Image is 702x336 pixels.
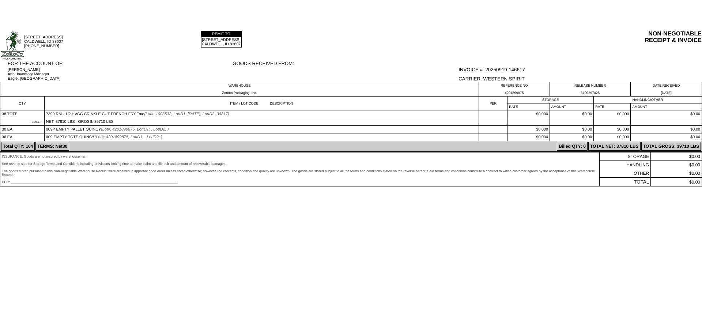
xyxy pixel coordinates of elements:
img: logoSmallFull.jpg [0,31,24,60]
td: TERMS: Net30 [35,142,69,151]
td: HANDLING [599,161,651,169]
div: CARRIER: WESTERN SPIRIT [458,76,702,82]
td: NET: 37810 LBS GROSS: 39710 LBS [44,118,479,126]
td: $0.00 [631,133,702,141]
td: DATE RECEIVED [DATE] [631,82,702,97]
td: WAREHOUSE Zoroco Packaging, Inc. [0,82,479,97]
td: QTY [0,97,45,110]
td: RATE [594,103,631,110]
span: (Lot#: 1003532, LotID1: [DATE], LotID2: 36317) [144,112,229,116]
td: TOTAL [599,178,651,186]
td: 36 EA [0,133,45,141]
td: REMIT TO [201,31,241,37]
td: $0.00 [550,126,593,133]
span: (Lot#: 4201899875, LotID1: , LotID2: ) [94,135,162,139]
div: FOR THE ACCOUNT OF: [8,61,232,66]
td: $0.000 [507,133,550,141]
td: 009 EMPTY TOTE QUINCY [44,133,479,141]
td: Billed QTY: 0 [557,142,588,151]
td: AMOUNT [550,103,593,110]
td: [STREET_ADDRESS] CALDWELL, ID 83607 [201,37,241,47]
td: 009P EMPTY PALLET QUINCY [44,126,479,133]
div: INVOICE #: 20250919-146617 [458,67,702,72]
td: $0.00 [651,152,702,161]
td: 30 EA [0,126,45,133]
td: TOTAL GROSS: 39710 LBS [641,142,701,151]
td: PER [479,97,507,110]
td: $0.00 [550,133,593,141]
td: HANDLING/OTHER [594,97,702,103]
td: STORAGE [507,97,594,103]
td: $0.00 [631,110,702,118]
td: $0.00 [651,178,702,186]
td: $0.000 [507,110,550,118]
div: NON-NEGOTIABLE RECEIPT & INVOICE [412,31,702,44]
td: ITEM / LOT CODE DESCRIPTION [44,97,479,110]
td: STORAGE [599,152,651,161]
td: 7399 RM - 1/2 HVCC CRINKLE CUT FRENCH FRY Tote [44,110,479,118]
td: Total QTY: 104 [1,142,35,151]
td: $0.000 [594,126,631,133]
td: AMOUNT [631,103,702,110]
td: $0.000 [594,133,631,141]
td: $0.00 [651,161,702,169]
td: RATE [507,103,550,110]
td: $0.000 [507,126,550,133]
td: TOTAL NET: 37810 LBS [588,142,641,151]
td: $0.00 [651,169,702,178]
td: 38 TOTE [0,110,45,118]
div: GOODS RECEIVED FROM: [233,61,458,66]
td: $0.000 [594,110,631,118]
td: $0.00 [550,110,593,118]
div: [PERSON_NAME] Attn: Inventory Manager Eagle, [GEOGRAPHIC_DATA] [8,68,232,81]
td: OTHER [599,169,651,178]
span: cont... [32,120,43,124]
td: $0.00 [631,126,702,133]
span: (Lot#: 4201899875, LotID1: , LotID2: ) [101,127,169,132]
td: RELEASE NUMBER 6100297425 [550,82,631,97]
div: INSURANCE: Goods are not insured by warehouseman. See reverse side for Storage Terms and Conditio... [2,155,598,184]
td: REFERENCE NO 4201899875 [479,82,550,97]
